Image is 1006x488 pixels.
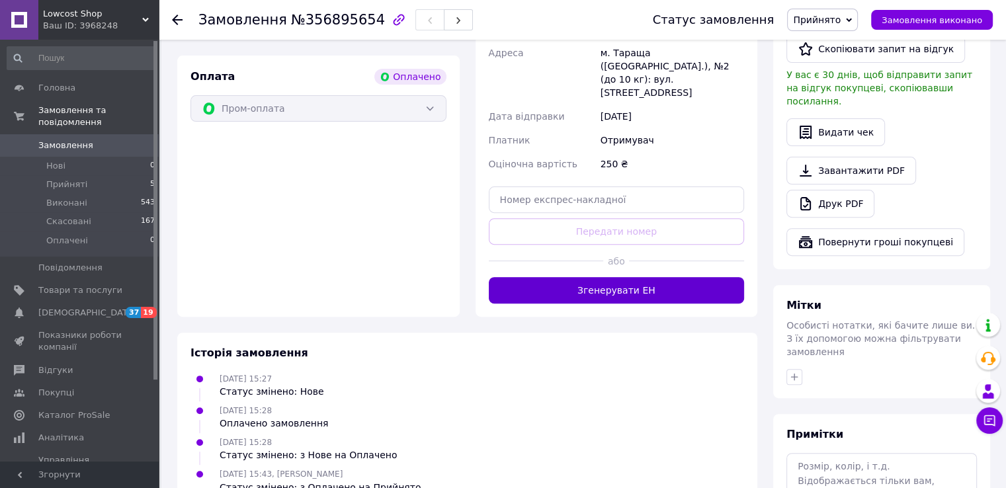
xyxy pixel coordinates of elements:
[598,128,747,152] div: Отримувач
[43,20,159,32] div: Ваш ID: 3968248
[786,157,916,184] a: Завантажити PDF
[38,409,110,421] span: Каталог ProSale
[190,70,235,83] span: Оплата
[786,320,975,357] span: Особисті нотатки, які бачите лише ви. З їх допомогою можна фільтрувати замовлення
[793,15,841,25] span: Прийнято
[141,307,156,318] span: 19
[291,12,385,28] span: №356895654
[489,159,577,169] span: Оціночна вартість
[38,262,103,274] span: Повідомлення
[786,428,843,440] span: Примітки
[653,13,775,26] div: Статус замовлення
[786,299,821,311] span: Мітки
[598,41,747,104] div: м. Тараща ([GEOGRAPHIC_DATA].), №2 (до 10 кг): вул. [STREET_ADDRESS]
[46,216,91,227] span: Скасовані
[38,432,84,444] span: Аналітика
[871,10,993,30] button: Замовлення виконано
[46,197,87,209] span: Виконані
[786,69,972,106] span: У вас є 30 днів, щоб відправити запит на відгук покупцеві, скопіювавши посилання.
[38,104,159,128] span: Замовлення та повідомлення
[220,385,324,398] div: Статус змінено: Нове
[976,407,1003,434] button: Чат з покупцем
[786,228,964,256] button: Повернути гроші покупцеві
[38,387,74,399] span: Покупці
[882,15,982,25] span: Замовлення виконано
[489,186,745,213] input: Номер експрес-накладної
[786,118,885,146] button: Видати чек
[141,216,155,227] span: 167
[46,235,88,247] span: Оплачені
[489,48,524,58] span: Адреса
[38,454,122,478] span: Управління сайтом
[38,307,136,319] span: [DEMOGRAPHIC_DATA]
[150,235,155,247] span: 0
[150,179,155,190] span: 5
[38,140,93,151] span: Замовлення
[46,160,65,172] span: Нові
[598,152,747,176] div: 250 ₴
[489,277,745,304] button: Згенерувати ЕН
[198,12,287,28] span: Замовлення
[46,179,87,190] span: Прийняті
[786,35,965,63] button: Скопіювати запит на відгук
[43,8,142,20] span: Lowcost Shop
[150,160,155,172] span: 0
[141,197,155,209] span: 543
[7,46,156,70] input: Пошук
[172,13,183,26] div: Повернутися назад
[220,406,272,415] span: [DATE] 15:28
[220,374,272,384] span: [DATE] 15:27
[374,69,446,85] div: Оплачено
[598,104,747,128] div: [DATE]
[220,438,272,447] span: [DATE] 15:28
[38,284,122,296] span: Товари та послуги
[786,190,874,218] a: Друк PDF
[38,82,75,94] span: Головна
[220,417,328,430] div: Оплачено замовлення
[489,135,530,145] span: Платник
[38,364,73,376] span: Відгуки
[38,329,122,353] span: Показники роботи компанії
[126,307,141,318] span: 37
[489,111,565,122] span: Дата відправки
[220,469,343,479] span: [DATE] 15:43, [PERSON_NAME]
[220,448,397,462] div: Статус змінено: з Нове на Оплачено
[190,346,308,359] span: Історія замовлення
[603,255,629,268] span: або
